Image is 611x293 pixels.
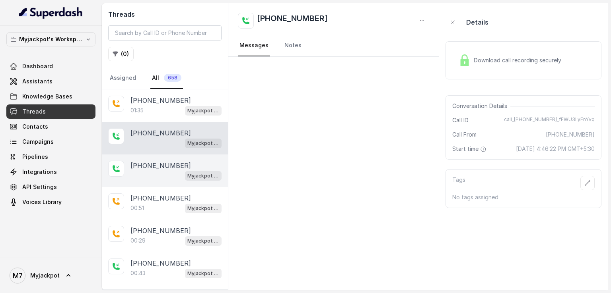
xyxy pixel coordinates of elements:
[459,54,471,66] img: Lock Icon
[6,59,95,73] a: Dashboard
[6,165,95,179] a: Integrations
[108,67,138,89] a: Assigned
[22,183,57,191] span: API Settings
[187,204,219,212] p: Myjackpot agent
[6,264,95,287] a: Myjackpot
[6,180,95,194] a: API Settings
[130,237,146,245] p: 00:29
[6,195,95,209] a: Voices Library
[466,17,488,27] p: Details
[22,168,57,176] span: Integrations
[504,116,595,124] span: call_[PHONE_NUMBER]_fEWU3LyFnYvq
[22,62,53,70] span: Dashboard
[6,135,95,149] a: Campaigns
[516,145,595,153] span: [DATE] 4:46:22 PM GMT+5:30
[187,237,219,245] p: Myjackpot agent
[130,161,191,170] p: [PHONE_NUMBER]
[22,198,62,206] span: Voices Library
[6,120,95,134] a: Contacts
[150,67,183,89] a: All658
[257,13,328,29] h2: [PHONE_NUMBER]
[452,116,469,124] span: Call ID
[130,96,191,105] p: [PHONE_NUMBER]
[187,107,219,115] p: Myjackpot agent
[22,138,54,146] span: Campaigns
[130,106,144,114] p: 01:35
[130,258,191,268] p: [PHONE_NUMBER]
[22,153,48,161] span: Pipelines
[164,74,181,82] span: 658
[22,77,53,85] span: Assistants
[130,128,191,138] p: [PHONE_NUMBER]
[22,123,48,131] span: Contacts
[22,108,46,116] span: Threads
[19,6,83,19] img: light.svg
[6,150,95,164] a: Pipelines
[22,93,72,100] span: Knowledge Bases
[30,272,60,280] span: Myjackpot
[283,35,303,56] a: Notes
[187,270,219,278] p: Myjackpot agent
[6,104,95,119] a: Threads
[238,35,429,56] nav: Tabs
[452,193,595,201] p: No tags assigned
[13,272,23,280] text: M7
[452,131,477,139] span: Call From
[187,139,219,147] p: Myjackpot agent
[108,25,222,40] input: Search by Call ID or Phone Number
[130,193,191,203] p: [PHONE_NUMBER]
[6,74,95,89] a: Assistants
[187,172,219,180] p: Myjackpot agent
[452,145,488,153] span: Start time
[130,226,191,235] p: [PHONE_NUMBER]
[474,56,564,64] span: Download call recording securely
[19,35,83,44] p: Myjackpot's Workspace
[130,204,144,212] p: 00:51
[130,269,146,277] p: 00:43
[452,176,465,190] p: Tags
[6,32,95,46] button: Myjackpot's Workspace
[108,10,222,19] h2: Threads
[108,47,134,61] button: (0)
[452,102,510,110] span: Conversation Details
[108,67,222,89] nav: Tabs
[546,131,595,139] span: [PHONE_NUMBER]
[6,89,95,104] a: Knowledge Bases
[238,35,270,56] a: Messages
